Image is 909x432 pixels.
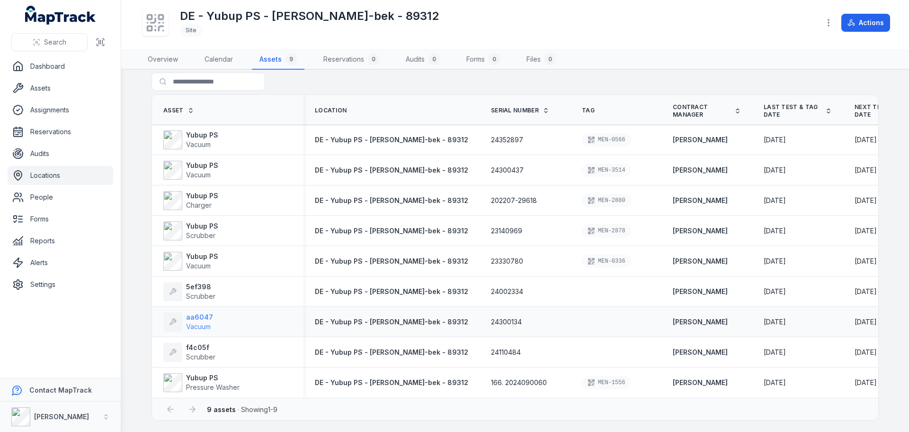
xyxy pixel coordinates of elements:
span: Search [44,37,66,47]
a: [PERSON_NAME] [673,348,728,357]
strong: aa6047 [186,313,213,322]
time: 12/18/2024, 11:00:00 AM [764,287,786,296]
div: MEN-2880 [582,194,631,207]
a: aa6047Vacuum [163,313,213,331]
time: 3/1/2026, 12:00:00 AM [855,196,877,205]
a: Locations [8,166,113,185]
a: Yubup PSScrubber [163,221,218,240]
span: Vacuum [186,140,211,148]
time: 8/29/2025, 12:00:00 AM [764,257,786,266]
strong: Yubup PS [186,161,218,170]
a: Yubup PSPressure Washer [163,373,240,392]
a: DE - Yubup PS - [PERSON_NAME]-bek - 89312 [315,287,468,296]
strong: f4c05f [186,343,215,352]
time: 3/1/2026, 12:00:00 AM [855,135,877,145]
span: DE - Yubup PS - [PERSON_NAME]-bek - 89312 [315,257,468,265]
a: Forms0 [459,50,508,70]
a: DE - Yubup PS - [PERSON_NAME]-bek - 89312 [315,317,468,327]
a: DE - Yubup PS - [PERSON_NAME]-bek - 89312 [315,226,468,236]
span: Last Test & Tag Date [764,103,821,119]
span: DE - Yubup PS - [PERSON_NAME]-bek - 89312 [315,287,468,295]
span: [DATE] [764,287,786,295]
a: [PERSON_NAME] [673,317,728,327]
time: 8/29/2025, 12:00:00 AM [764,135,786,145]
time: 3/1/2026, 12:00:00 AM [855,257,877,266]
span: 24352897 [491,135,523,145]
a: Contract Manager [673,103,741,119]
strong: [PERSON_NAME] [673,378,728,387]
span: 24300134 [491,317,522,327]
div: 0 [368,54,379,65]
a: Reservations0 [316,50,387,70]
time: 12/18/2024, 11:00:00 AM [764,317,786,327]
span: Scrubber [186,292,215,300]
a: DE - Yubup PS - [PERSON_NAME]-bek - 89312 [315,378,468,387]
span: Serial Number [491,107,539,114]
span: [DATE] [764,257,786,265]
a: DE - Yubup PS - [PERSON_NAME]-bek - 89312 [315,165,468,175]
div: MEN-3514 [582,164,631,177]
span: [DATE] [855,196,877,204]
span: Vacuum [186,262,211,270]
strong: Contact MapTrack [29,386,92,394]
a: [PERSON_NAME] [673,257,728,266]
div: MEN-2878 [582,224,631,238]
span: Scrubber [186,231,215,239]
span: [DATE] [764,348,786,356]
a: Audits [8,144,113,163]
time: 1/15/26, 10:25:00 AM [855,378,877,387]
strong: 5ef398 [186,282,215,292]
span: [DATE] [855,136,877,144]
a: Overview [140,50,186,70]
span: Vacuum [186,322,211,331]
a: Yubup PSVacuum [163,252,218,271]
a: MapTrack [25,6,96,25]
a: Reports [8,231,113,250]
div: 0 [428,54,440,65]
a: [PERSON_NAME] [673,135,728,145]
div: 0 [489,54,500,65]
a: Serial Number [491,107,549,114]
a: Yubup PSVacuum [163,130,218,149]
a: [PERSON_NAME] [673,226,728,236]
h1: DE - Yubup PS - [PERSON_NAME]-bek - 89312 [180,9,439,24]
strong: 9 assets [207,405,236,414]
span: Asset [163,107,184,114]
a: DE - Yubup PS - [PERSON_NAME]-bek - 89312 [315,196,468,205]
a: People [8,188,113,207]
span: [DATE] [855,287,877,295]
strong: [PERSON_NAME] [34,413,89,421]
span: [DATE] [855,378,877,386]
span: DE - Yubup PS - [PERSON_NAME]-bek - 89312 [315,348,468,356]
span: DE - Yubup PS - [PERSON_NAME]-bek - 89312 [315,227,468,235]
a: Assets9 [252,50,304,70]
span: Pressure Washer [186,383,240,391]
div: 0 [544,54,556,65]
div: Site [180,24,202,37]
a: Asset [163,107,194,114]
a: [PERSON_NAME] [673,196,728,205]
div: MEN-0566 [582,133,631,147]
span: [DATE] [855,348,877,356]
strong: Yubup PS [186,130,218,140]
time: 3/1/2026, 12:00:00 AM [855,165,877,175]
a: Files0 [519,50,563,70]
span: 24002334 [491,287,523,296]
span: 24300437 [491,165,524,175]
time: 8/29/2025, 12:00:00 AM [764,165,786,175]
span: Vacuum [186,171,211,179]
a: [PERSON_NAME] [673,287,728,296]
a: DE - Yubup PS - [PERSON_NAME]-bek - 89312 [315,135,468,145]
span: 202207-29618 [491,196,537,205]
div: MEN-0336 [582,255,631,268]
span: [DATE] [764,196,786,204]
button: Search [11,33,88,51]
time: 7/15/25, 11:25:00 AM [764,378,786,387]
a: Settings [8,275,113,294]
span: 24110484 [491,348,521,357]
